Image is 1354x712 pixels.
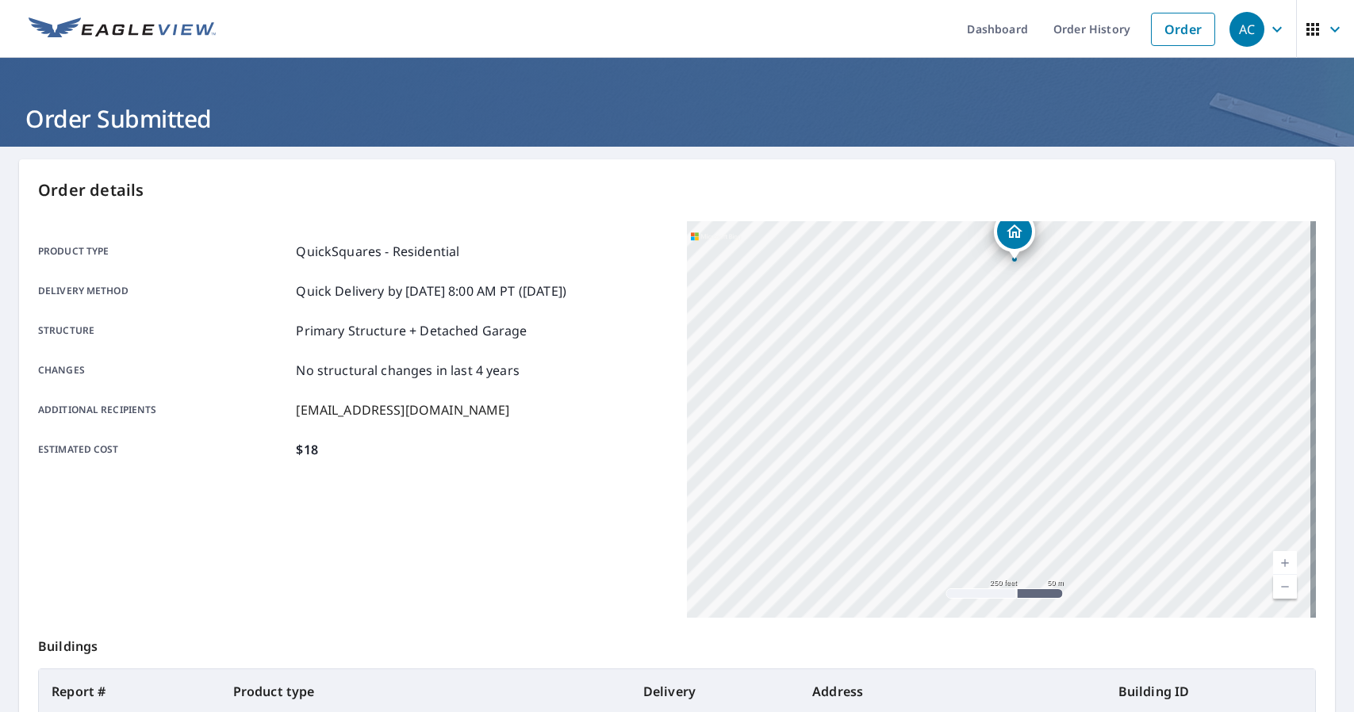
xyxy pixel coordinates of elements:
[296,281,566,300] p: Quick Delivery by [DATE] 8:00 AM PT ([DATE])
[38,242,290,261] p: Product type
[994,211,1035,260] div: Dropped pin, building 1, Residential property, 8755 W Acacia St Milwaukee, WI 53224
[38,400,290,419] p: Additional recipients
[38,440,290,459] p: Estimated cost
[38,361,290,380] p: Changes
[296,321,527,340] p: Primary Structure + Detached Garage
[1273,551,1297,575] a: Current Level 17, Zoom In
[38,281,290,300] p: Delivery method
[296,400,509,419] p: [EMAIL_ADDRESS][DOMAIN_NAME]
[19,102,1335,135] h1: Order Submitted
[1273,575,1297,599] a: Current Level 17, Zoom Out
[1229,12,1264,47] div: AC
[38,618,1316,668] p: Buildings
[38,321,290,340] p: Structure
[1151,13,1215,46] a: Order
[296,361,520,380] p: No structural changes in last 4 years
[38,178,1316,202] p: Order details
[296,440,317,459] p: $18
[296,242,459,261] p: QuickSquares - Residential
[29,17,216,41] img: EV Logo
